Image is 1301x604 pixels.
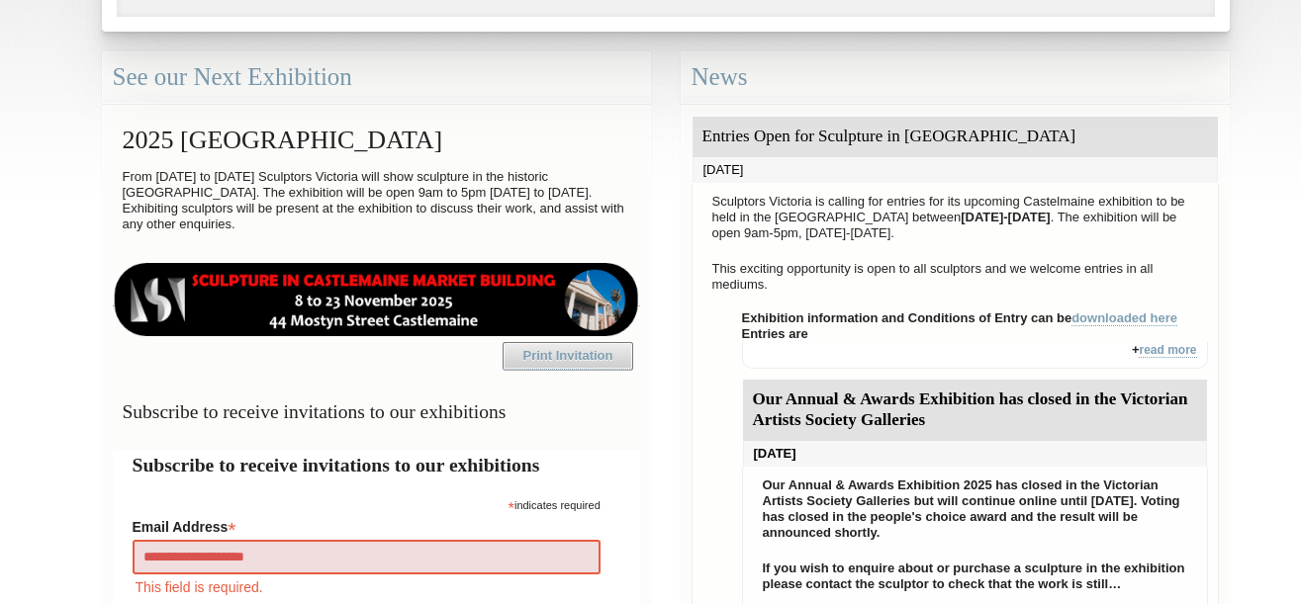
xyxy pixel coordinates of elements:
[702,189,1208,246] p: Sculptors Victoria is calling for entries for its upcoming Castelmaine exhibition to be held in t...
[961,210,1051,224] strong: [DATE]-[DATE]
[1071,310,1177,326] a: downloaded here
[102,51,651,104] div: See our Next Exhibition
[113,164,640,237] p: From [DATE] to [DATE] Sculptors Victoria will show sculpture in the historic [GEOGRAPHIC_DATA]. T...
[113,116,640,164] h2: 2025 [GEOGRAPHIC_DATA]
[133,451,620,479] h2: Subscribe to receive invitations to our exhibitions
[702,256,1208,298] p: This exciting opportunity is open to all sculptors and we welcome entries in all mediums.
[133,494,601,513] div: indicates required
[1139,343,1196,358] a: read more
[693,117,1218,157] div: Entries Open for Sculpture in [GEOGRAPHIC_DATA]
[743,441,1207,467] div: [DATE]
[742,342,1208,369] div: +
[113,392,640,431] h3: Subscribe to receive invitations to our exhibitions
[743,380,1207,441] div: Our Annual & Awards Exhibition has closed in the Victorian Artists Society Galleries
[753,556,1197,597] p: If you wish to enquire about or purchase a sculpture in the exhibition please contact the sculpto...
[503,342,633,370] a: Print Invitation
[742,310,1178,326] strong: Exhibition information and Conditions of Entry can be
[693,157,1218,183] div: [DATE]
[753,473,1197,546] p: Our Annual & Awards Exhibition 2025 has closed in the Victorian Artists Society Galleries but wil...
[113,263,640,336] img: castlemaine-ldrbd25v2.png
[133,576,601,598] div: This field is required.
[681,51,1230,104] div: News
[133,513,601,537] label: Email Address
